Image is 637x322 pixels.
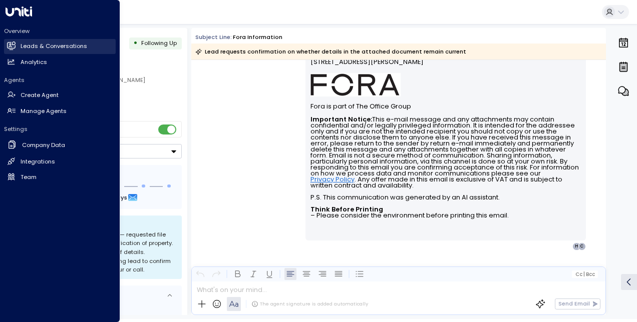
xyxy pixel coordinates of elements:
h2: Create Agent [21,91,59,99]
h2: Company Data [22,141,65,149]
button: Cc|Bcc [572,270,598,278]
strong: Important Notice: [310,115,372,123]
span: Cc Bcc [575,271,595,277]
div: Follow Up Sequence [39,171,175,180]
div: H [572,242,580,250]
span: [STREET_ADDRESS][PERSON_NAME] [310,58,424,73]
font: This e-mail message and any attachments may contain confidential and/or legally privileged inform... [310,115,580,219]
a: Manage Agents [4,103,116,118]
div: C [578,242,586,250]
h2: Leads & Conversations [21,42,87,50]
a: Privacy Policy [310,176,355,182]
h2: Settings [4,125,116,133]
font: Fora is part of The Office Group [310,102,411,110]
h2: Overview [4,27,116,35]
a: Company Data [4,137,116,153]
a: Integrations [4,154,116,169]
h2: Analytics [21,58,47,66]
span: Subject Line: [195,33,232,41]
a: Analytics [4,54,116,69]
div: Fora information [233,33,282,41]
button: Undo [194,268,206,280]
h2: Agents [4,76,116,84]
h2: Team [21,173,37,181]
div: Next Follow Up: [39,192,175,203]
img: AIorK4ysLkpAD1VLoJghiceWoVRmgk1XU2vrdoLkeDLGAFfv_vh6vnfJOA1ilUWLDOVq3gZTs86hLsHm3vG- [310,73,401,96]
div: The agent signature is added automatically [251,300,368,307]
a: Create Agent [4,88,116,103]
span: Following Up [141,39,177,47]
h2: Manage Agents [21,107,67,115]
strong: Think Before Printing [310,205,383,213]
span: In about 3 days [81,192,127,203]
span: | [583,271,585,277]
div: Signature [310,23,581,218]
a: Team [4,169,116,184]
div: Lead requests confirmation on whether details in the attached document remain current [195,46,466,56]
div: • [133,36,138,50]
h2: Integrations [21,157,55,166]
button: Redo [210,268,222,280]
a: Leads & Conversations [4,39,116,54]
